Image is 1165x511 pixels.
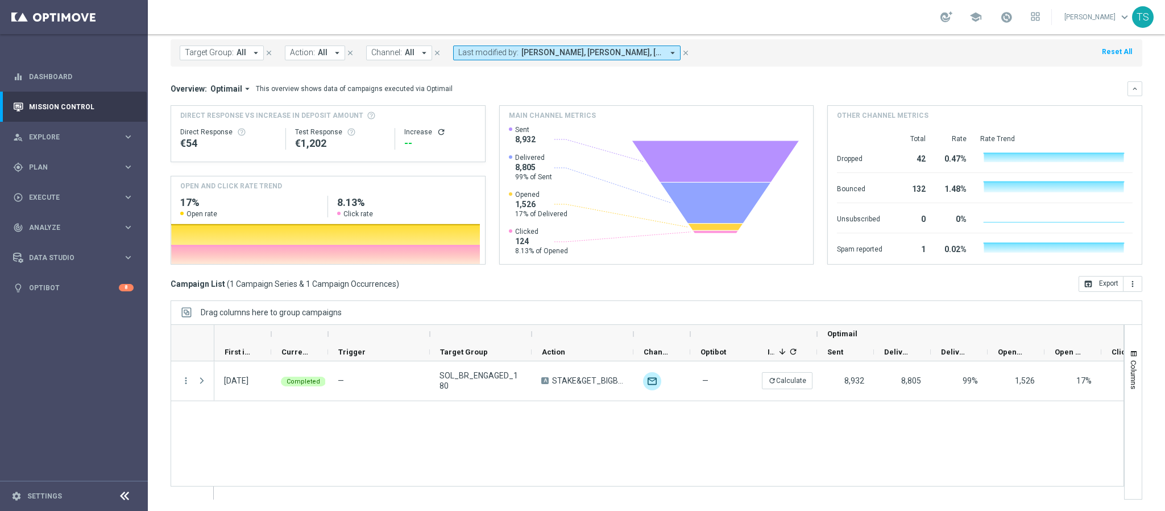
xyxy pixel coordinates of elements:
[405,48,414,57] span: All
[1079,276,1123,292] button: open_in_browser Export
[29,254,123,261] span: Data Studio
[541,377,549,384] span: A
[896,239,926,257] div: 1
[404,127,476,137] div: Increase
[998,348,1025,356] span: Opened
[789,347,798,356] i: refresh
[343,209,373,219] span: Click rate
[837,179,882,197] div: Bounced
[437,127,446,137] i: refresh
[123,131,134,142] i: keyboard_arrow_right
[264,47,274,59] button: close
[13,132,123,142] div: Explore
[13,72,134,81] button: equalizer Dashboard
[371,48,402,57] span: Channel:
[762,372,812,389] button: refreshCalculate
[440,370,522,391] span: SOL_BR_ENGAGED_180
[1129,360,1138,389] span: Columns
[29,224,123,231] span: Analyze
[1132,6,1154,28] div: TS
[1123,276,1142,292] button: more_vert
[201,308,342,317] span: Drag columns here to group campaigns
[884,348,911,356] span: Delivered
[332,48,342,58] i: arrow_drop_down
[13,92,134,122] div: Mission Control
[27,493,62,500] a: Settings
[227,279,230,289] span: (
[1112,348,1139,356] span: Clicked
[837,110,928,121] h4: Other channel metrics
[318,48,327,57] span: All
[969,11,982,23] span: school
[13,132,23,142] i: person_search
[515,134,536,145] span: 8,932
[13,223,134,232] button: track_changes Analyze keyboard_arrow_right
[13,283,23,293] i: lightbulb
[29,273,119,303] a: Optibot
[515,236,568,246] span: 124
[29,164,123,171] span: Plan
[256,84,453,94] div: This overview shows data of campaigns executed via Optimail
[1128,279,1137,289] i: more_vert
[281,376,326,386] colored-tag: Completed
[896,209,926,227] div: 0
[963,376,978,385] span: Delivery Rate = Delivered / Sent
[13,72,23,82] i: equalizer
[123,162,134,172] i: keyboard_arrow_right
[404,137,476,150] div: --
[768,377,776,385] i: refresh
[837,239,882,257] div: Spam reported
[285,46,345,60] button: Action: All arrow_drop_down
[181,376,191,386] i: more_vert
[939,149,967,167] div: 0.47%
[453,46,681,60] button: Last modified by: [PERSON_NAME], [PERSON_NAME], [PERSON_NAME] [PERSON_NAME] arrow_drop_down
[939,209,967,227] div: 0%
[827,348,843,356] span: Sent
[230,279,396,289] span: 1 Campaign Series & 1 Campaign Occurrences
[509,110,596,121] h4: Main channel metrics
[346,49,354,57] i: close
[237,48,246,57] span: All
[224,376,248,386] div: 06 Oct 2025, Monday
[896,149,926,167] div: 42
[837,149,882,167] div: Dropped
[13,133,134,142] button: person_search Explore keyboard_arrow_right
[515,162,552,172] span: 8,805
[13,163,134,172] button: gps_fixed Plan keyboard_arrow_right
[338,348,366,356] span: Trigger
[185,48,234,57] span: Target Group:
[515,246,568,255] span: 8.13% of Opened
[13,193,134,202] div: play_circle_outline Execute keyboard_arrow_right
[515,172,552,182] span: 99% of Sent
[515,227,568,236] span: Clicked
[643,372,661,390] img: Optimail
[515,190,567,199] span: Opened
[521,48,663,57] span: [PERSON_NAME], [PERSON_NAME], [PERSON_NAME] [PERSON_NAME]
[366,46,432,60] button: Channel: All arrow_drop_down
[13,192,23,203] i: play_circle_outline
[896,134,926,143] div: Total
[440,348,488,356] span: Target Group
[787,345,798,358] span: Calculate column
[171,84,207,94] h3: Overview:
[419,48,429,58] i: arrow_drop_down
[287,378,320,385] span: Completed
[433,49,441,57] i: close
[337,196,475,209] h2: 8.13%
[939,179,967,197] div: 1.48%
[13,162,123,172] div: Plan
[13,162,23,172] i: gps_fixed
[396,279,399,289] span: )
[13,102,134,112] button: Mission Control
[515,199,567,209] span: 1,526
[901,376,921,385] span: 8,805
[432,47,442,59] button: close
[939,239,967,257] div: 0.02%
[295,127,386,137] div: Test Response
[207,84,256,94] button: Optimail arrow_drop_down
[13,283,134,292] div: lightbulb Optibot 8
